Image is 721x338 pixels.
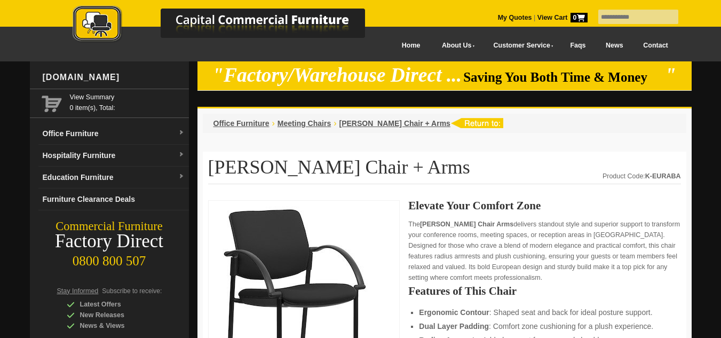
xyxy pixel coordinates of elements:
h2: Elevate Your Comfort Zone [408,200,680,211]
a: Meeting Chairs [278,119,331,128]
li: : Shaped seat and back for ideal posture support. [419,307,670,318]
span: 0 [571,13,588,22]
a: News [596,34,633,58]
div: Latest Offers [67,299,168,310]
img: dropdown [178,130,185,136]
h1: [PERSON_NAME] Chair + Arms [208,157,681,184]
a: View Cart0 [535,14,587,21]
img: Capital Commercial Furniture Logo [43,5,417,44]
li: › [334,118,336,129]
em: " [665,64,676,86]
a: View Summary [70,92,185,103]
a: [PERSON_NAME] Chair + Arms [339,119,450,128]
strong: Ergonomic Contour [419,308,489,317]
div: Product Code: [603,171,681,182]
img: dropdown [178,152,185,158]
div: 0800 800 507 [30,248,189,269]
a: Office Furnituredropdown [38,123,189,145]
div: News & Views [67,320,168,331]
span: Stay Informed [57,287,99,295]
a: Capital Commercial Furniture Logo [43,5,417,48]
a: Office Furniture [213,119,270,128]
img: return to [450,118,503,128]
h2: Features of This Chair [408,286,680,296]
div: [DOMAIN_NAME] [38,61,189,93]
div: New Releases [67,310,168,320]
a: Customer Service [481,34,560,58]
a: Contact [633,34,678,58]
a: Faqs [560,34,596,58]
a: Hospitality Furnituredropdown [38,145,189,167]
span: Subscribe to receive: [102,287,162,295]
a: Education Furnituredropdown [38,167,189,188]
strong: Dual Layer Padding [419,322,489,331]
li: : Comfort zone cushioning for a plush experience. [419,321,670,332]
li: › [272,118,275,129]
a: About Us [430,34,481,58]
a: Furniture Clearance Deals [38,188,189,210]
em: "Factory/Warehouse Direct ... [212,64,462,86]
strong: View Cart [537,14,588,21]
span: 0 item(s), Total: [70,92,185,112]
strong: K-EURABA [645,172,681,180]
div: Commercial Furniture [30,219,189,234]
a: My Quotes [498,14,532,21]
p: The delivers standout style and superior support to transform your conference rooms, meeting spac... [408,219,680,283]
span: Saving You Both Time & Money [463,70,663,84]
strong: [PERSON_NAME] Chair Arms [420,221,513,228]
div: Factory Direct [30,234,189,249]
img: dropdown [178,174,185,180]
